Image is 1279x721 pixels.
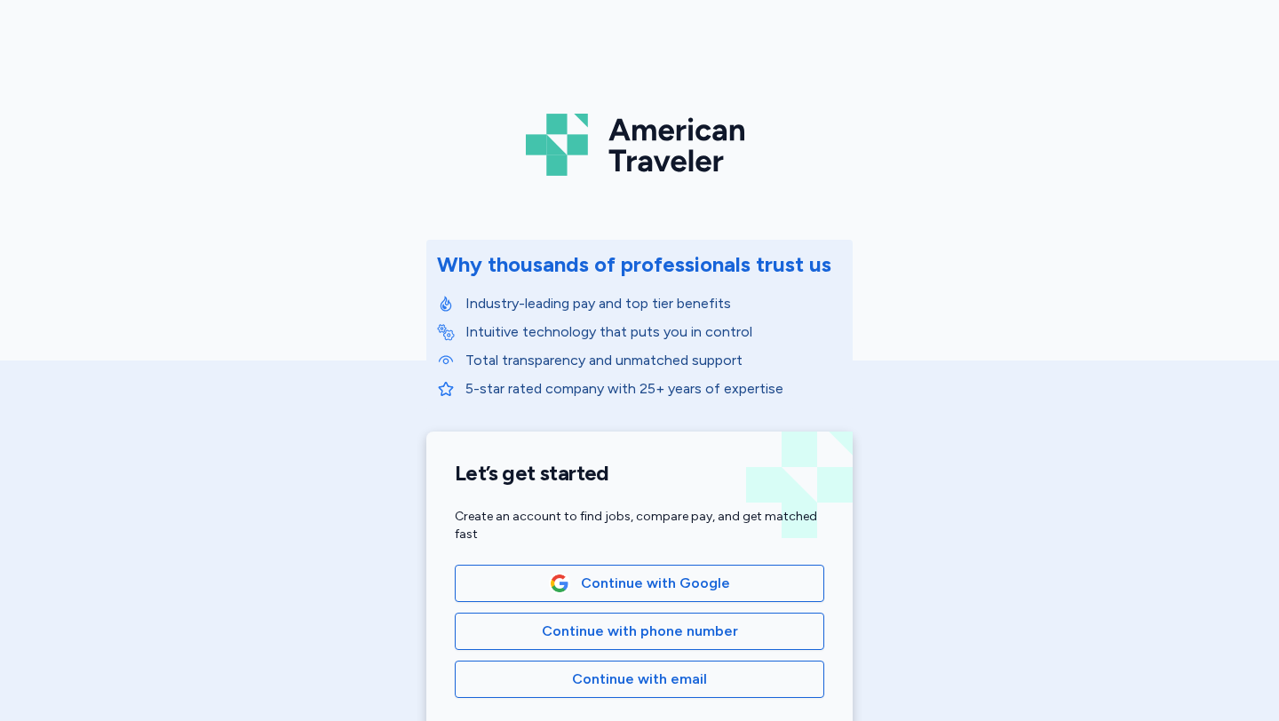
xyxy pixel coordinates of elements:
img: Logo [526,107,753,183]
p: Total transparency and unmatched support [465,350,842,371]
span: Continue with Google [581,573,730,594]
div: Why thousands of professionals trust us [437,250,831,279]
span: Continue with email [572,669,707,690]
h1: Let’s get started [455,460,824,487]
div: Create an account to find jobs, compare pay, and get matched fast [455,508,824,543]
button: Continue with phone number [455,613,824,650]
p: Intuitive technology that puts you in control [465,321,842,343]
img: Google Logo [550,574,569,593]
p: 5-star rated company with 25+ years of expertise [465,378,842,400]
span: Continue with phone number [542,621,738,642]
p: Industry-leading pay and top tier benefits [465,293,842,314]
button: Continue with email [455,661,824,698]
button: Google LogoContinue with Google [455,565,824,602]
